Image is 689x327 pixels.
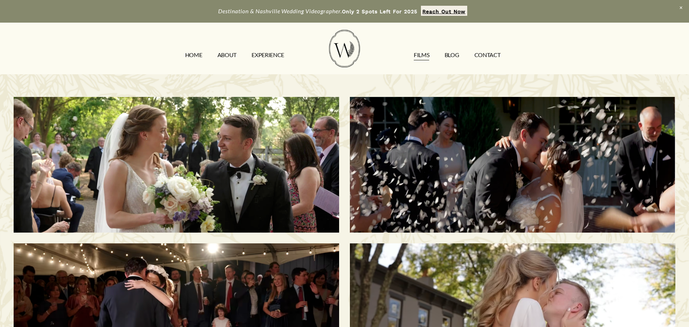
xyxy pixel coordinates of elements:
[14,97,339,233] a: Morgan & Tommy | Nashville, TN
[185,50,202,61] a: HOME
[421,6,467,16] a: Reach Out Now
[350,97,675,233] a: Savannah & Tommy | Nashville, TN
[217,50,236,61] a: ABOUT
[252,50,284,61] a: EXPERIENCE
[422,9,465,14] strong: Reach Out Now
[414,50,429,61] a: FILMS
[329,30,360,67] img: Wild Fern Weddings
[445,50,459,61] a: Blog
[474,50,501,61] a: CONTACT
